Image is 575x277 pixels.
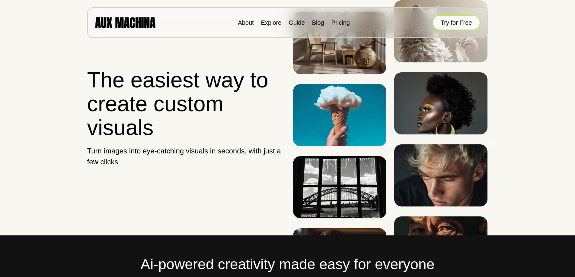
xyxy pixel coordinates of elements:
[490,141,496,147] button: Next
[293,84,386,146] img: Image
[331,19,350,26] a: Pricing
[394,144,487,206] img: Image
[433,15,480,30] button: Try for Free
[285,153,291,159] button: Previous
[394,72,487,134] img: Image
[293,12,386,74] img: Image
[289,19,305,26] a: Guide
[87,253,488,275] h2: Ai-powered creativity made easy for everyone
[261,19,282,26] a: Explore
[388,153,394,159] button: Next
[386,141,392,147] button: Previous
[238,19,254,26] a: About
[312,19,324,26] a: Blog
[293,156,386,218] img: Image
[95,17,155,28] img: AUX MACHINA
[87,68,283,140] h1: The easiest way to create custom visuals
[87,146,283,167] p: Turn images into eye-catching visuals in seconds, with just a few clicks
